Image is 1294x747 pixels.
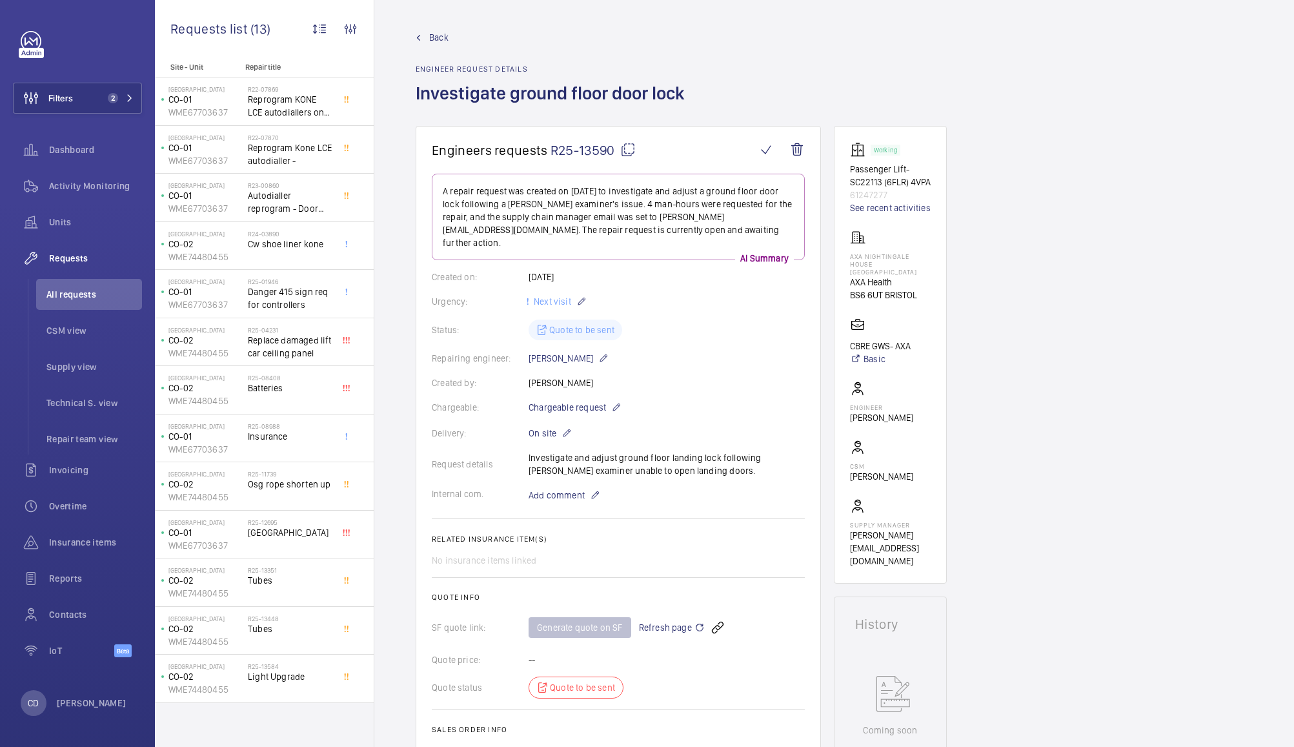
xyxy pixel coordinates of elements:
p: CO-02 [168,238,243,251]
h1: Investigate ground floor door lock [416,81,692,126]
p: [GEOGRAPHIC_DATA] [168,615,243,622]
p: [GEOGRAPHIC_DATA] [168,181,243,189]
span: Overtime [49,500,142,513]
span: Requests list [170,21,250,37]
p: Engineer [850,404,913,411]
p: CSM [850,462,913,470]
span: Osg rope shorten up [248,478,333,491]
span: Chargeable request [529,401,606,414]
p: WME74480455 [168,394,243,407]
span: Filters [48,92,73,105]
span: Autodialler reprogram - Door code 1974 [248,189,333,215]
h2: R25-11739 [248,470,333,478]
p: On site [529,425,572,441]
p: CO-02 [168,574,243,587]
p: Passenger Lift- SC22113 (6FLR) 4VPA [850,163,931,189]
p: Repair title [245,63,330,72]
span: R25-13590 [551,142,636,158]
p: CO-02 [168,478,243,491]
p: BS6 6UT BRISTOL [850,289,931,302]
p: WME74480455 [168,491,243,504]
span: Tubes [248,574,333,587]
p: 61247277 [850,189,931,201]
img: elevator.svg [850,142,871,158]
span: IoT [49,644,114,657]
span: Supply view [46,360,142,373]
span: Back [429,31,449,44]
h2: R25-13448 [248,615,333,622]
p: CO-01 [168,285,243,298]
span: Repair team view [46,433,142,445]
span: Requests [49,252,142,265]
p: WME67703637 [168,202,243,215]
h2: R25-01946 [248,278,333,285]
p: Coming soon [863,724,917,737]
span: Insurance items [49,536,142,549]
h2: R25-12695 [248,518,333,526]
span: Invoicing [49,464,142,476]
p: [GEOGRAPHIC_DATA] [168,470,243,478]
h2: Sales order info [432,725,805,734]
p: AI Summary [735,252,794,265]
p: CBRE GWS- AXA [850,340,911,353]
button: Filters2 [13,83,142,114]
p: [GEOGRAPHIC_DATA] [168,374,243,382]
span: CSM view [46,324,142,337]
p: CO-01 [168,141,243,154]
h2: R25-04231 [248,326,333,334]
p: CO-01 [168,189,243,202]
span: Beta [114,644,132,657]
p: A repair request was created on [DATE] to investigate and adjust a ground floor door lock followi... [443,185,794,249]
p: [GEOGRAPHIC_DATA] [168,326,243,334]
h2: R22-07870 [248,134,333,141]
span: Activity Monitoring [49,179,142,192]
p: [GEOGRAPHIC_DATA] [168,566,243,574]
span: Danger 415 sign req for controllers [248,285,333,311]
p: WME74480455 [168,251,243,263]
p: WME74480455 [168,635,243,648]
h1: History [855,618,925,631]
span: Batteries [248,382,333,394]
p: WME67703637 [168,539,243,552]
p: [GEOGRAPHIC_DATA] [168,422,243,430]
p: CO-02 [168,382,243,394]
p: Working [874,148,897,152]
p: WME74480455 [168,587,243,600]
span: Light Upgrade [248,670,333,683]
h2: R25-13584 [248,662,333,670]
p: CO-02 [168,622,243,635]
p: CO-01 [168,526,243,539]
span: Cw shoe liner kone [248,238,333,251]
p: [PERSON_NAME] [850,411,913,424]
span: Tubes [248,622,333,635]
p: [PERSON_NAME] [850,470,913,483]
h2: Related insurance item(s) [432,535,805,544]
p: [PERSON_NAME] [529,351,609,366]
p: [GEOGRAPHIC_DATA] [168,134,243,141]
p: Site - Unit [155,63,240,72]
p: WME67703637 [168,443,243,456]
span: All requests [46,288,142,301]
h2: R25-13351 [248,566,333,574]
h2: R24-03890 [248,230,333,238]
p: CO-01 [168,430,243,443]
span: Refresh page [639,620,705,635]
h2: Quote info [432,593,805,602]
p: WME74480455 [168,683,243,696]
a: See recent activities [850,201,931,214]
span: Dashboard [49,143,142,156]
span: Reprogram KONE LCE autodiallers on both lifts - [248,93,333,119]
h2: R23-00860 [248,181,333,189]
h2: R25-08988 [248,422,333,430]
span: 2 [108,93,118,103]
p: Supply manager [850,521,931,529]
p: [PERSON_NAME] [57,697,126,710]
p: [GEOGRAPHIC_DATA] [168,662,243,670]
span: Replace damaged lift car ceiling panel [248,334,333,360]
span: Engineers requests [432,142,548,158]
span: Reports [49,572,142,585]
p: [GEOGRAPHIC_DATA] [168,518,243,526]
h2: R22-07869 [248,85,333,93]
p: [GEOGRAPHIC_DATA] [168,85,243,93]
p: WME67703637 [168,154,243,167]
